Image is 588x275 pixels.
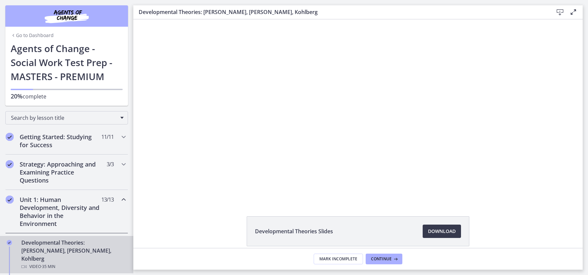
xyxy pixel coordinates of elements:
h2: Unit 1: Human Development, Diversity and Behavior in the Environment [20,196,101,228]
h3: Developmental Theories: [PERSON_NAME], [PERSON_NAME], Kohlberg [139,8,543,16]
a: Download [423,225,461,238]
span: 13 / 13 [101,196,114,204]
h2: Strategy: Approaching and Examining Practice Questions [20,160,101,184]
span: 3 / 3 [107,160,114,168]
span: 11 / 11 [101,133,114,141]
div: Video [21,263,125,271]
a: Go to Dashboard [11,32,54,39]
i: Completed [6,160,14,168]
span: Search by lesson title [11,114,117,121]
p: complete [11,92,123,100]
i: Completed [6,133,14,141]
span: 20% [11,92,23,100]
i: Completed [6,196,14,204]
span: Developmental Theories Slides [255,227,333,235]
div: Developmental Theories: [PERSON_NAME], [PERSON_NAME], Kohlberg [21,239,125,271]
h1: Agents of Change - Social Work Test Prep - MASTERS - PREMIUM [11,41,123,83]
iframe: Video Lesson [133,19,583,201]
button: Continue [366,254,402,264]
span: Mark Incomplete [319,256,357,262]
img: Agents of Change [27,8,107,24]
i: Completed [7,240,12,245]
span: Continue [371,256,392,262]
button: Mark Incomplete [314,254,363,264]
span: Download [428,227,456,235]
div: Search by lesson title [5,111,128,124]
span: · 35 min [41,263,55,271]
h2: Getting Started: Studying for Success [20,133,101,149]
